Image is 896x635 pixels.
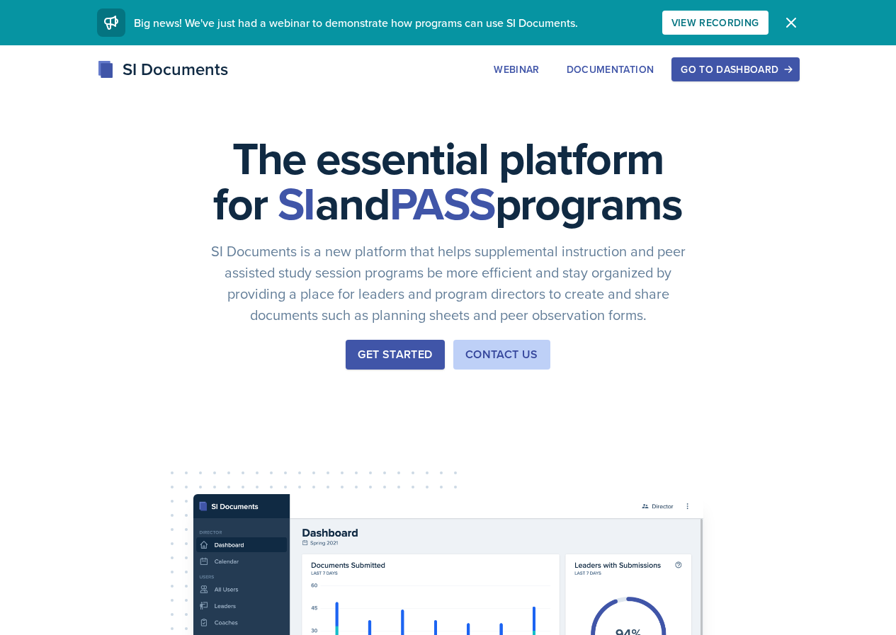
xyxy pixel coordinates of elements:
button: Go to Dashboard [671,57,799,81]
div: View Recording [671,17,759,28]
div: Webinar [494,64,539,75]
span: Big news! We've just had a webinar to demonstrate how programs can use SI Documents. [134,15,578,30]
div: Contact Us [465,346,538,363]
div: Get Started [358,346,432,363]
button: Documentation [557,57,664,81]
div: SI Documents [97,57,228,82]
div: Go to Dashboard [681,64,790,75]
button: View Recording [662,11,769,35]
div: Documentation [567,64,654,75]
button: Get Started [346,340,444,370]
button: Webinar [484,57,548,81]
button: Contact Us [453,340,550,370]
